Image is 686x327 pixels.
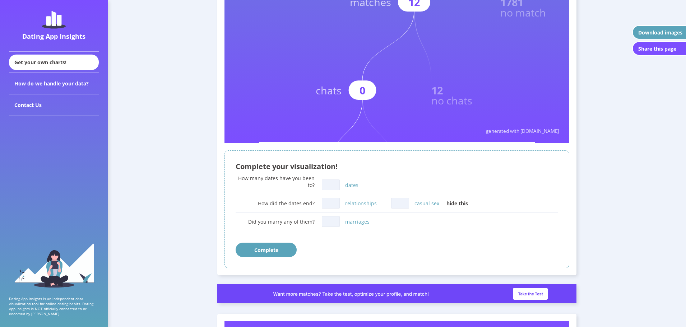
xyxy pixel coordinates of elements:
text: no match [500,5,546,19]
label: marriages [345,218,370,225]
div: How did the dates end? [236,200,315,207]
text: generated with [DOMAIN_NAME] [486,128,559,134]
img: sidebar_girl.91b9467e.svg [14,243,94,288]
text: no chats [431,93,472,107]
img: dating-app-insights-logo.5abe6921.svg [42,11,66,29]
div: Complete your visualization! [236,162,558,171]
text: 12 [431,83,443,97]
div: How do we handle your data? [9,73,99,94]
button: Share this page [632,41,686,56]
text: chats [316,83,342,97]
div: How many dates have you been to? [236,175,315,188]
div: Download images [638,29,682,36]
div: Get your own charts! [9,55,99,70]
label: casual sex [414,200,439,207]
div: Dating App Insights [11,32,97,41]
div: Contact Us [9,94,99,116]
div: Did you marry any of them? [236,218,315,225]
label: relationships [345,200,377,207]
button: Complete [236,243,297,257]
button: Download images [632,25,686,39]
p: Dating App Insights is an independent data visualization tool for online dating habits. Dating Ap... [9,296,99,316]
span: hide this [446,200,468,207]
label: dates [345,182,358,188]
img: roast_slim_banner.a2e79667.png [217,284,576,303]
text: 0 [360,83,365,97]
div: Share this page [638,45,676,52]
